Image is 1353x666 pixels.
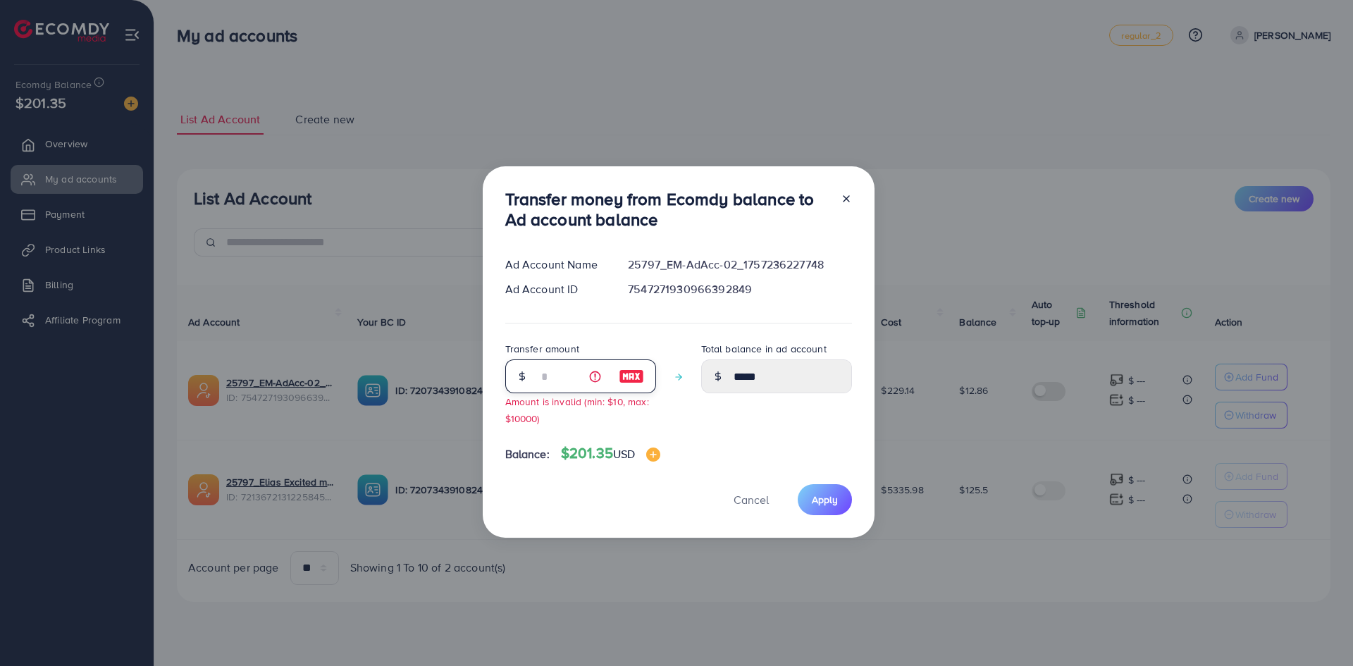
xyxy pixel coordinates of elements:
[646,448,660,462] img: image
[494,281,617,297] div: Ad Account ID
[505,446,550,462] span: Balance:
[617,257,863,273] div: 25797_EM-AdAcc-02_1757236227748
[798,484,852,514] button: Apply
[812,493,838,507] span: Apply
[561,445,661,462] h4: $201.35
[613,446,635,462] span: USD
[505,342,579,356] label: Transfer amount
[494,257,617,273] div: Ad Account Name
[505,189,829,230] h3: Transfer money from Ecomdy balance to Ad account balance
[617,281,863,297] div: 7547271930966392849
[701,342,827,356] label: Total balance in ad account
[505,395,649,424] small: Amount is invalid (min: $10, max: $10000)
[734,492,769,507] span: Cancel
[716,484,786,514] button: Cancel
[619,368,644,385] img: image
